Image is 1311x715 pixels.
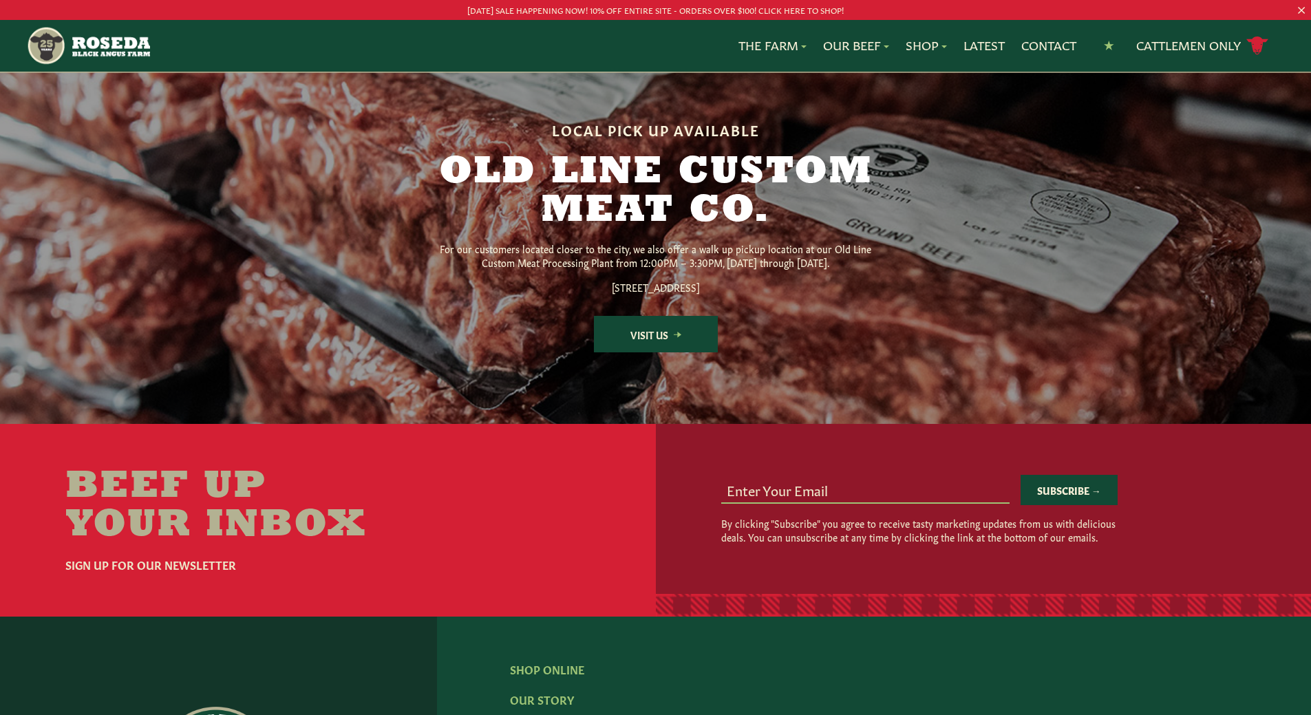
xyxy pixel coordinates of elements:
[1136,34,1268,58] a: Cattlemen Only
[392,153,920,231] h2: Old Line Custom Meat Co.
[594,316,718,352] a: Visit Us
[963,36,1005,54] a: Latest
[65,556,418,573] h6: Sign Up For Our Newsletter
[1021,36,1076,54] a: Contact
[906,36,947,54] a: Shop
[510,661,584,676] a: Shop Online
[26,25,149,66] img: https://roseda.com/wp-content/uploads/2021/05/roseda-25-header.png
[392,122,920,137] h6: Local Pick Up Available
[436,280,876,294] p: [STREET_ADDRESS]
[823,36,889,54] a: Our Beef
[510,692,574,707] a: Our Story
[738,36,807,54] a: The Farm
[721,476,1010,502] input: Enter Your Email
[65,3,1246,17] p: [DATE] SALE HAPPENING NOW! 10% OFF ENTIRE SITE - ORDERS OVER $100! CLICK HERE TO SHOP!
[436,242,876,269] p: For our customers located closer to the city, we also offer a walk up pickup location at our Old ...
[26,20,1285,72] nav: Main Navigation
[1021,475,1118,505] button: Subscribe →
[721,516,1118,544] p: By clicking "Subscribe" you agree to receive tasty marketing updates from us with delicious deals...
[65,468,418,545] h2: Beef Up Your Inbox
